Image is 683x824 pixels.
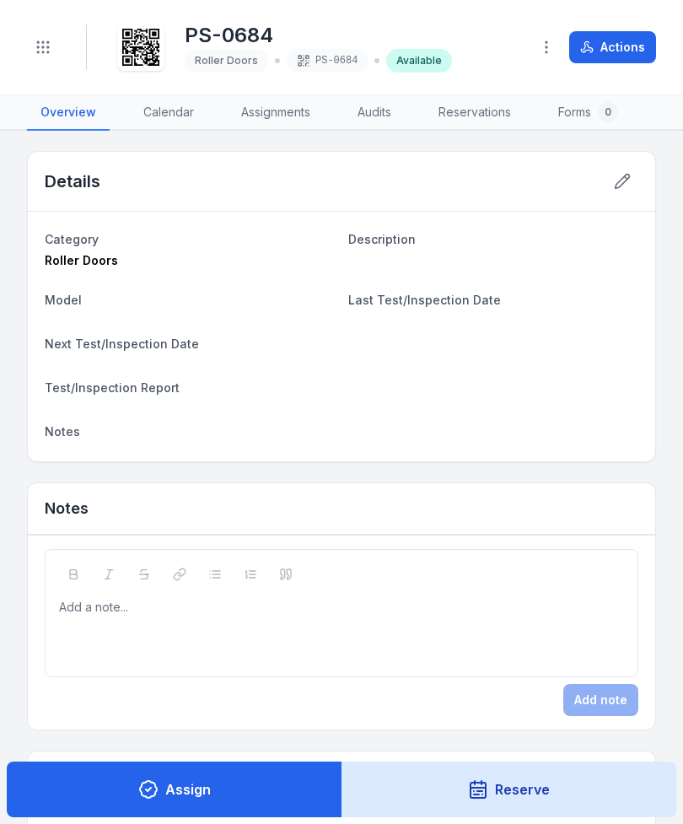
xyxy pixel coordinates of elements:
button: Reserve [341,762,677,817]
button: Toggle navigation [27,31,59,63]
div: Available [386,49,452,73]
span: Next Test/Inspection Date [45,337,199,351]
a: Assignments [228,95,324,131]
a: Forms0 [545,95,632,131]
div: PS-0684 [287,49,368,73]
div: 0 [598,102,618,122]
a: Audits [344,95,405,131]
span: Model [45,293,82,307]
h2: Details [45,170,100,193]
span: Test/Inspection Report [45,380,180,395]
a: Reservations [425,95,524,131]
button: Assign [7,762,342,817]
h1: PS-0684 [185,22,452,49]
span: Roller Doors [45,253,118,267]
span: Notes [45,424,80,439]
span: Description [348,232,416,246]
span: Last Test/Inspection Date [348,293,501,307]
a: Overview [27,95,110,131]
span: Roller Doors [195,54,258,67]
button: Actions [569,31,656,63]
h3: Notes [45,497,89,520]
a: Calendar [130,95,207,131]
span: Category [45,232,99,246]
